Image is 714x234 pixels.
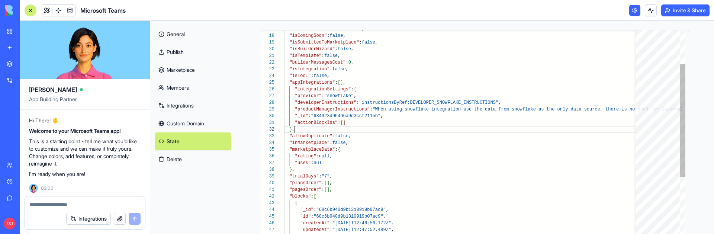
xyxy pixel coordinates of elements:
[338,80,340,85] span: [
[335,80,338,85] span: :
[300,214,311,219] span: "id"
[338,47,351,52] span: false
[261,126,274,133] div: 32
[329,227,332,233] span: :
[498,100,501,105] span: ,
[155,132,231,150] a: State
[300,207,313,212] span: "_id"
[338,147,340,152] span: {
[391,221,394,226] span: ,
[295,113,308,119] span: "_id"
[80,6,126,15] span: Microsoft Teams
[261,119,274,126] div: 31
[261,32,274,39] div: 18
[322,187,324,192] span: :
[373,107,506,112] span: "When using snowflake integration use the data fro
[329,67,332,72] span: :
[311,214,313,219] span: :
[354,87,356,92] span: {
[329,140,332,145] span: :
[327,73,329,78] span: ,
[661,4,710,16] button: Invite & Share
[261,133,274,140] div: 33
[329,154,332,159] span: ,
[343,33,345,38] span: ,
[362,40,375,45] span: false
[261,146,274,153] div: 35
[356,100,359,105] span: :
[261,52,274,59] div: 21
[332,67,346,72] span: false
[375,40,378,45] span: ,
[311,113,380,119] span: "684323d964d6a9d3ccf2115b"
[66,213,111,225] button: Integrations
[261,73,274,79] div: 24
[340,80,343,85] span: ]
[332,134,335,139] span: :
[289,33,327,38] span: "isComingSoon"
[346,67,348,72] span: ,
[155,150,231,168] button: Delete
[311,194,313,199] span: :
[261,66,274,73] div: 23
[155,43,231,61] a: Publish
[261,153,274,160] div: 36
[155,61,231,79] a: Marketplace
[506,107,640,112] span: m snowflake as the only data source, there is no n
[261,160,274,166] div: 37
[261,93,274,99] div: 27
[300,221,329,226] span: "createdAt"
[261,220,274,227] div: 46
[295,93,322,99] span: "provider"
[322,53,324,58] span: :
[370,107,372,112] span: :
[289,140,329,145] span: "inMarketplace"
[5,5,51,16] img: logo
[261,106,274,113] div: 29
[289,53,321,58] span: "isTemplate"
[322,180,324,186] span: :
[261,186,274,193] div: 41
[29,184,38,193] img: Ella_00000_wcx2te.png
[316,207,386,212] span: "68c6b940d9b1310919b07ac9"
[289,73,311,78] span: "isTool"
[319,174,322,179] span: :
[359,40,362,45] span: :
[261,46,274,52] div: 20
[292,127,295,132] span: ,
[391,227,394,233] span: ,
[289,134,332,139] span: "allowDuplicate"
[29,128,121,134] strong: Welcome to your Microsoft Teams app!
[289,180,321,186] span: "plansOrder"
[335,147,338,152] span: :
[261,113,274,119] div: 30
[289,67,329,72] span: "isIntegration"
[29,170,141,178] p: I'm ready when you are!
[289,167,292,172] span: }
[295,120,338,125] span: "actionBlockIds"
[346,140,348,145] span: ,
[289,80,335,85] span: "appIntegrations"
[295,154,316,159] span: "rating"
[338,120,340,125] span: :
[386,207,389,212] span: ,
[261,180,274,186] div: 40
[261,39,274,46] div: 19
[308,113,311,119] span: :
[313,207,316,212] span: :
[292,167,295,172] span: ,
[261,79,274,86] div: 25
[289,47,335,52] span: "isBuilderWizard"
[335,134,348,139] span: false
[313,160,324,166] span: null
[324,53,338,58] span: false
[332,227,391,233] span: "[DATE]T12:47:52.489Z"
[261,173,274,180] div: 39
[261,166,274,173] div: 38
[261,99,274,106] div: 28
[289,174,319,179] span: "trialDays"
[261,206,274,213] div: 44
[289,60,345,65] span: "builderMessagesCost"
[329,174,332,179] span: ,
[324,93,354,99] span: "snowflake"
